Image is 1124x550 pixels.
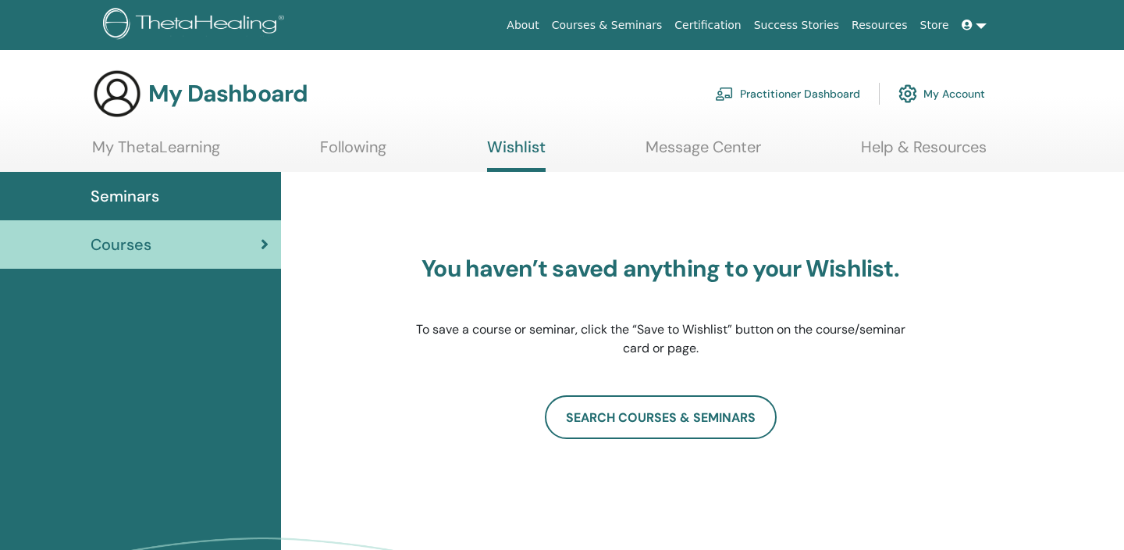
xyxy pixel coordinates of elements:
[861,137,987,168] a: Help & Resources
[845,11,914,40] a: Resources
[92,69,142,119] img: generic-user-icon.jpg
[91,233,151,256] span: Courses
[715,77,860,111] a: Practitioner Dashboard
[914,11,955,40] a: Store
[92,137,220,168] a: My ThetaLearning
[487,137,546,172] a: Wishlist
[414,255,906,283] h3: You haven’t saved anything to your Wishlist.
[414,320,906,358] p: To save a course or seminar, click the “Save to Wishlist” button on the course/seminar card or page.
[668,11,747,40] a: Certification
[898,77,985,111] a: My Account
[646,137,761,168] a: Message Center
[148,80,308,108] h3: My Dashboard
[103,8,290,43] img: logo.png
[320,137,386,168] a: Following
[715,87,734,101] img: chalkboard-teacher.svg
[898,80,917,107] img: cog.svg
[545,395,777,439] a: SEARCH COURSES & SEMINARS
[91,184,159,208] span: Seminars
[748,11,845,40] a: Success Stories
[500,11,545,40] a: About
[546,11,669,40] a: Courses & Seminars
